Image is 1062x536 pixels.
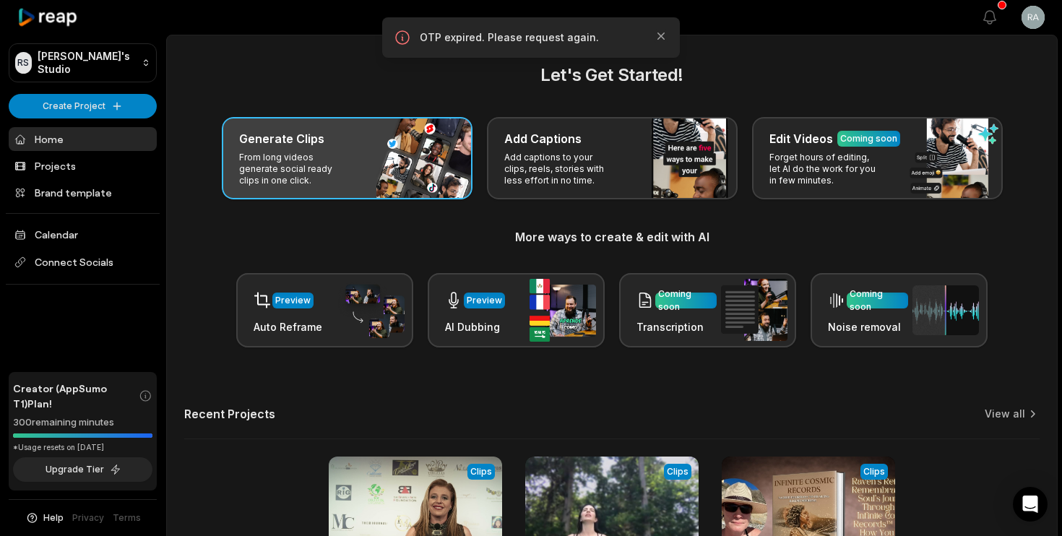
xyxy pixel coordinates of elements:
[1013,487,1048,522] div: Open Intercom Messenger
[636,319,717,334] h3: Transcription
[420,30,642,45] p: OTP expired. Please request again.
[184,228,1040,246] h3: More ways to create & edit with AI
[13,415,152,430] div: 300 remaining minutes
[769,130,833,147] h3: Edit Videos
[13,442,152,453] div: *Usage resets on [DATE]
[828,319,908,334] h3: Noise removal
[840,132,897,145] div: Coming soon
[504,130,582,147] h3: Add Captions
[445,319,505,334] h3: AI Dubbing
[9,154,157,178] a: Projects
[504,152,616,186] p: Add captions to your clips, reels, stories with less effort in no time.
[658,288,714,314] div: Coming soon
[72,511,104,524] a: Privacy
[239,130,324,147] h3: Generate Clips
[9,94,157,118] button: Create Project
[9,181,157,204] a: Brand template
[275,294,311,307] div: Preview
[721,279,787,341] img: transcription.png
[43,511,64,524] span: Help
[38,50,136,76] p: [PERSON_NAME]'s Studio
[985,407,1025,421] a: View all
[15,52,32,74] div: RS
[9,127,157,151] a: Home
[9,249,157,275] span: Connect Socials
[13,381,139,411] span: Creator (AppSumo T1) Plan!
[13,457,152,482] button: Upgrade Tier
[239,152,351,186] p: From long videos generate social ready clips in one click.
[25,511,64,524] button: Help
[184,407,275,421] h2: Recent Projects
[769,152,881,186] p: Forget hours of editing, let AI do the work for you in few minutes.
[530,279,596,342] img: ai_dubbing.png
[850,288,905,314] div: Coming soon
[113,511,141,524] a: Terms
[338,282,405,339] img: auto_reframe.png
[9,222,157,246] a: Calendar
[912,285,979,335] img: noise_removal.png
[184,62,1040,88] h2: Let's Get Started!
[254,319,322,334] h3: Auto Reframe
[467,294,502,307] div: Preview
